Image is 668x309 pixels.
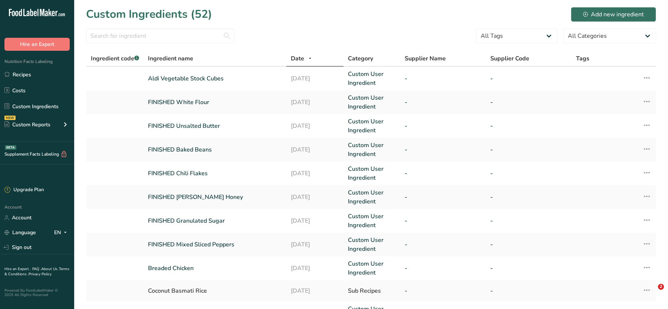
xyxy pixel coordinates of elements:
[405,122,481,130] a: -
[576,54,589,63] span: Tags
[291,54,304,63] span: Date
[148,264,282,273] a: Breaded Chicken
[405,286,481,295] div: -
[291,216,339,225] a: [DATE]
[86,29,234,43] input: Search for ingredient
[490,169,567,178] a: -
[490,193,567,202] a: -
[348,165,396,182] a: Custom User Ingredient
[291,193,339,202] a: [DATE]
[583,10,644,19] div: Add new ingredient
[148,122,282,130] a: FINISHED Unsalted Butter
[490,264,567,273] a: -
[348,93,396,111] a: Custom User Ingredient
[148,145,282,154] a: FINISHED Baked Beans
[5,145,16,150] div: BETA
[405,145,481,154] a: -
[291,240,339,249] a: [DATE]
[490,145,567,154] a: -
[490,240,567,249] a: -
[32,266,41,272] a: FAQ .
[148,286,282,295] div: Coconut Basmati Rice
[4,266,69,277] a: Terms & Conditions .
[148,240,282,249] a: FINISHED Mixed Sliced Peppers
[148,193,282,202] a: FINISHED [PERSON_NAME] Honey
[405,240,481,249] a: -
[86,6,212,23] h1: Custom Ingredients (52)
[348,70,396,87] a: Custom User Ingredient
[405,169,481,178] a: -
[41,266,59,272] a: About Us .
[4,266,31,272] a: Hire an Expert .
[291,286,339,295] div: [DATE]
[291,122,339,130] a: [DATE]
[348,141,396,159] a: Custom User Ingredient
[148,74,282,83] a: Aldi Vegetable Stock Cubes
[291,98,339,107] a: [DATE]
[643,284,661,302] iframe: Intercom live chat
[291,169,339,178] a: [DATE]
[291,264,339,273] a: [DATE]
[490,54,529,63] span: Supplier Code
[148,98,282,107] a: FINISHED White Flour
[4,121,50,129] div: Custom Reports
[490,216,567,225] a: -
[148,216,282,225] a: FINISHED Granulated Sugar
[658,284,664,290] span: 2
[4,288,70,297] div: Powered By FoodLabelMaker © 2025 All Rights Reserved
[348,212,396,230] a: Custom User Ingredient
[348,286,396,295] div: Sub Recipes
[490,122,567,130] a: -
[348,236,396,253] a: Custom User Ingredient
[4,186,44,194] div: Upgrade Plan
[490,286,567,295] div: -
[348,259,396,277] a: Custom User Ingredient
[148,54,193,63] span: Ingredient name
[91,54,139,63] span: Ingredient code
[4,116,16,120] div: NEW
[148,169,282,178] a: FINISHED Chili Flakes
[405,216,481,225] a: -
[405,264,481,273] a: -
[348,188,396,206] a: Custom User Ingredient
[348,54,373,63] span: Category
[405,74,481,83] a: -
[54,228,70,237] div: EN
[571,7,656,22] button: Add new ingredient
[490,74,567,83] a: -
[405,193,481,202] a: -
[29,272,52,277] a: Privacy Policy
[490,98,567,107] a: -
[405,98,481,107] a: -
[348,117,396,135] a: Custom User Ingredient
[4,226,36,239] a: Language
[291,74,339,83] a: [DATE]
[405,54,446,63] span: Supplier Name
[291,145,339,154] a: [DATE]
[4,38,70,51] button: Hire an Expert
